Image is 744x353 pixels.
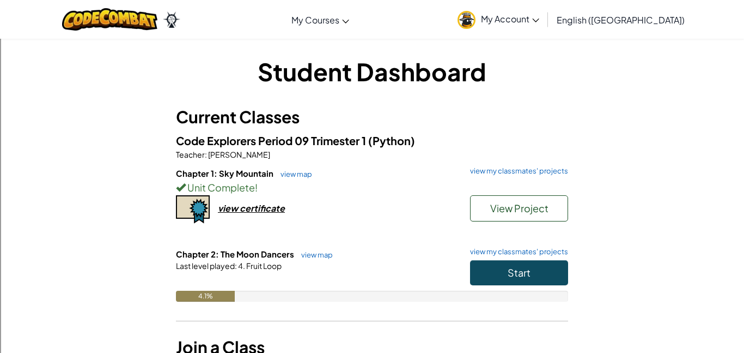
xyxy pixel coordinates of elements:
span: English ([GEOGRAPHIC_DATA]) [557,14,685,26]
img: CodeCombat logo [62,8,157,31]
img: Ozaria [163,11,180,28]
span: My Courses [291,14,339,26]
a: English ([GEOGRAPHIC_DATA]) [551,5,690,34]
img: avatar [458,11,475,29]
a: My Courses [286,5,355,34]
a: My Account [452,2,545,37]
span: My Account [481,13,539,25]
